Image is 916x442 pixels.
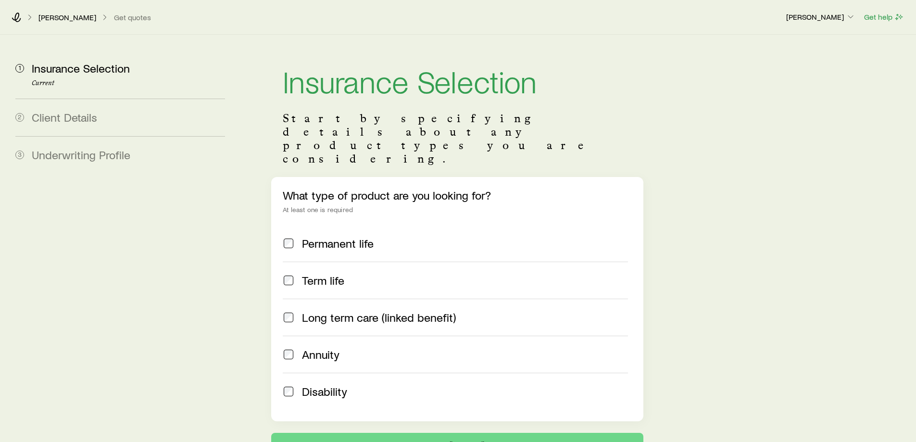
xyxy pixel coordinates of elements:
p: [PERSON_NAME] [786,12,855,22]
h1: Insurance Selection [283,65,631,96]
input: Permanent life [284,239,293,248]
span: Client Details [32,110,97,124]
div: At least one is required [283,206,631,214]
span: 3 [15,151,24,159]
input: Long term care (linked benefit) [284,313,293,322]
span: 2 [15,113,24,122]
button: Get quotes [113,13,151,22]
button: [PERSON_NAME] [786,12,856,23]
input: Disability [284,387,293,396]
p: Start by specifying details about any product types you are considering. [283,112,631,165]
button: Get help [864,12,904,23]
span: Long term care (linked benefit) [302,311,456,324]
span: Insurance Selection [32,61,130,75]
span: Underwriting Profile [32,148,130,162]
p: What type of product are you looking for? [283,189,631,202]
p: Current [32,79,225,87]
span: Disability [302,385,347,398]
span: Term life [302,274,344,287]
p: [PERSON_NAME] [38,13,96,22]
input: Annuity [284,350,293,359]
input: Term life [284,276,293,285]
span: Annuity [302,348,339,361]
span: 1 [15,64,24,73]
span: Permanent life [302,237,374,250]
